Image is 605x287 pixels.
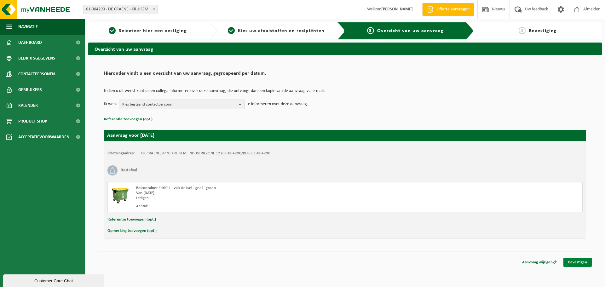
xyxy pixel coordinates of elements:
[381,7,413,12] strong: [PERSON_NAME]
[136,191,154,195] strong: Van [DATE]
[107,151,135,155] strong: Plaatsingsadres:
[220,27,333,35] a: 2Kies uw afvalstoffen en recipiënten
[104,71,586,79] h2: Hieronder vindt u een overzicht van uw aanvraag, gegroepeerd per datum.
[104,89,586,93] p: Indien u dit wenst kunt u een collega informeren over deze aanvraag, die ontvangt dan een kopie v...
[141,151,272,156] td: DE CRAENE, 9770 KRUISEM, INDUSTRIEZONE 12 (01-004290/BUS, 01-004290)
[519,27,526,34] span: 4
[529,28,557,33] span: Bevestiging
[18,129,69,145] span: Acceptatievoorwaarden
[18,35,42,50] span: Dashboard
[104,115,153,123] button: Referentie toevoegen (opt.)
[238,28,325,33] span: Kies uw afvalstoffen en recipiënten
[119,28,187,33] span: Selecteer hier een vestiging
[377,28,444,33] span: Overzicht van uw aanvraag
[88,43,602,55] h2: Overzicht van uw aanvraag
[107,227,157,235] button: Opmerking toevoegen (opt.)
[18,66,55,82] span: Contactpersonen
[84,5,157,14] span: 01-004290 - DE CRAENE - KRUISEM
[563,258,592,267] a: Bevestigen
[111,186,130,204] img: WB-1100-HPE-GN-50.png
[367,27,374,34] span: 3
[136,204,370,209] div: Aantal: 1
[18,19,38,35] span: Navigatie
[122,100,236,109] span: Kies bestaand contactpersoon
[109,27,116,34] span: 1
[104,100,117,109] p: Ik wens
[107,133,154,138] strong: Aanvraag voor [DATE]
[18,98,38,113] span: Kalender
[18,82,42,98] span: Gebruikers
[107,215,156,224] button: Referentie toevoegen (opt.)
[18,113,47,129] span: Product Shop
[121,165,137,175] h3: Restafval
[136,186,216,190] span: Rolcontainer 1100 L - vlak deksel - geel - groen
[3,273,105,287] iframe: chat widget
[91,27,204,35] a: 1Selecteer hier een vestiging
[119,100,245,109] button: Kies bestaand contactpersoon
[246,100,308,109] p: te informeren over deze aanvraag.
[136,196,370,201] div: Ledigen
[228,27,235,34] span: 2
[435,6,471,13] span: Offerte aanvragen
[517,258,562,267] a: Aanvraag wijzigen
[83,5,158,14] span: 01-004290 - DE CRAENE - KRUISEM
[18,50,55,66] span: Bedrijfsgegevens
[422,3,474,16] a: Offerte aanvragen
